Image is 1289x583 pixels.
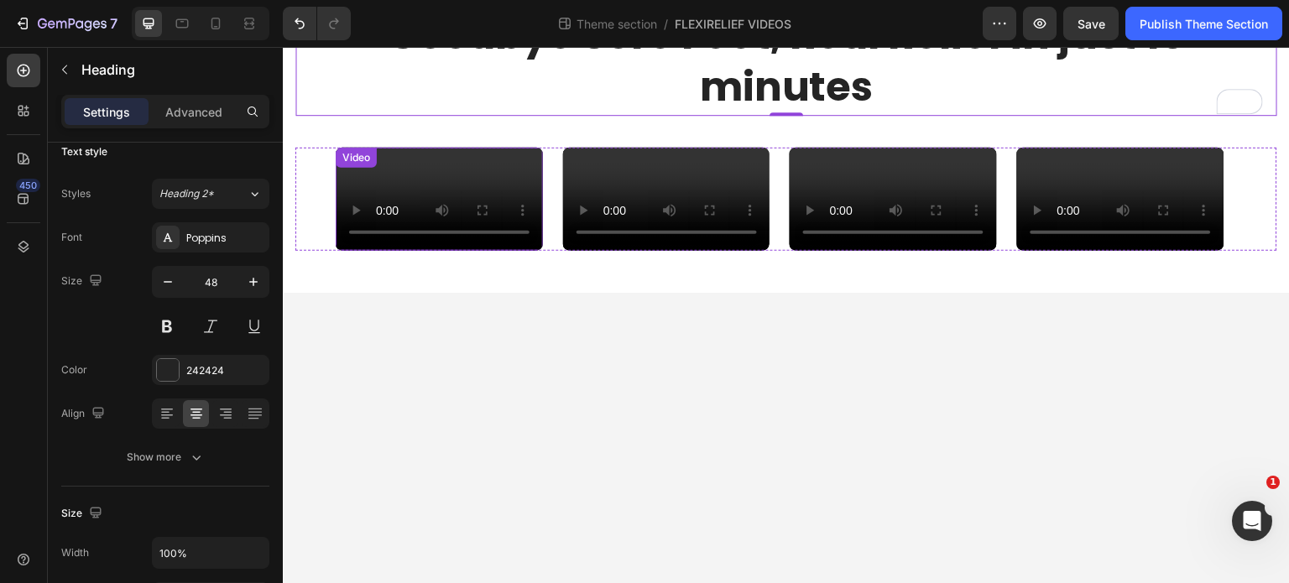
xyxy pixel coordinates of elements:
p: Heading [81,60,263,80]
p: 7 [110,13,117,34]
span: FLEXIRELIEF VIDEOS [675,15,791,33]
div: Width [61,545,89,560]
span: 1 [1266,476,1280,489]
button: Show more [61,442,269,472]
div: Align [61,403,108,425]
div: Show more [127,449,205,466]
div: 242424 [186,363,265,378]
button: Save [1063,7,1119,40]
div: Publish Theme Section [1140,15,1268,33]
div: Size [61,270,106,293]
video: Video [53,101,260,204]
input: Auto [153,538,269,568]
div: Undo/Redo [283,7,351,40]
span: Save [1078,17,1105,31]
video: Video [280,101,488,204]
span: Theme section [573,15,660,33]
button: 7 [7,7,125,40]
div: Poppins [186,231,265,246]
div: Font [61,230,82,245]
div: 450 [16,179,40,192]
p: Settings [83,103,130,121]
div: Size [61,502,106,525]
iframe: Intercom live chat [1232,501,1272,541]
button: Heading 2* [152,179,269,209]
button: Publish Theme Section [1125,7,1282,40]
div: Styles [61,186,91,201]
div: Color [61,362,87,377]
p: Advanced [165,103,222,121]
div: Video [56,103,91,118]
div: Text style [61,144,107,159]
span: Heading 2* [159,186,214,201]
video: Video [734,101,942,204]
span: / [664,15,668,33]
video: Video [507,101,714,204]
iframe: To enrich screen reader interactions, please activate Accessibility in Grammarly extension settings [283,47,1289,583]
